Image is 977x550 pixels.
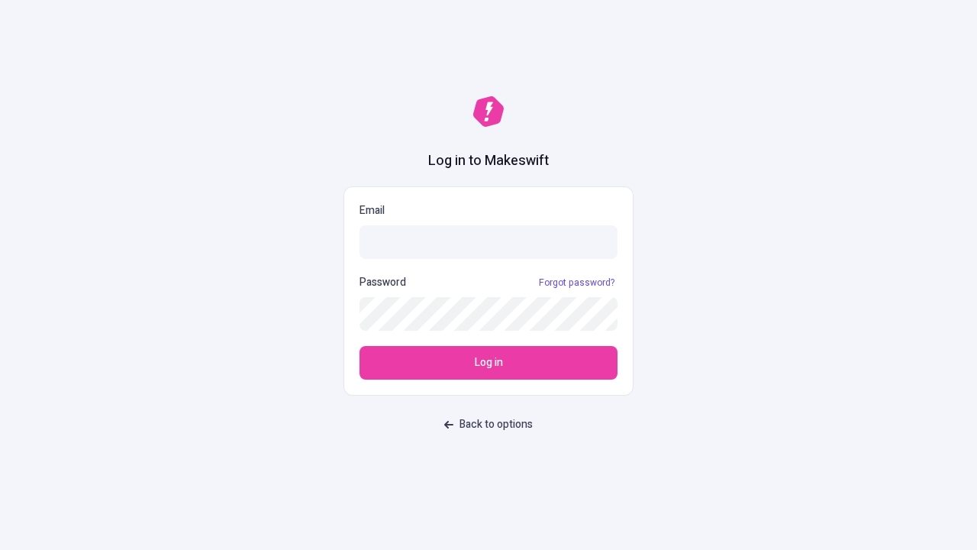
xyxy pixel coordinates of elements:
[435,411,542,438] button: Back to options
[459,416,533,433] span: Back to options
[360,274,406,291] p: Password
[475,354,503,371] span: Log in
[428,151,549,171] h1: Log in to Makeswift
[360,225,617,259] input: Email
[536,277,617,289] a: Forgot password?
[360,346,617,380] button: Log in
[360,202,617,219] p: Email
